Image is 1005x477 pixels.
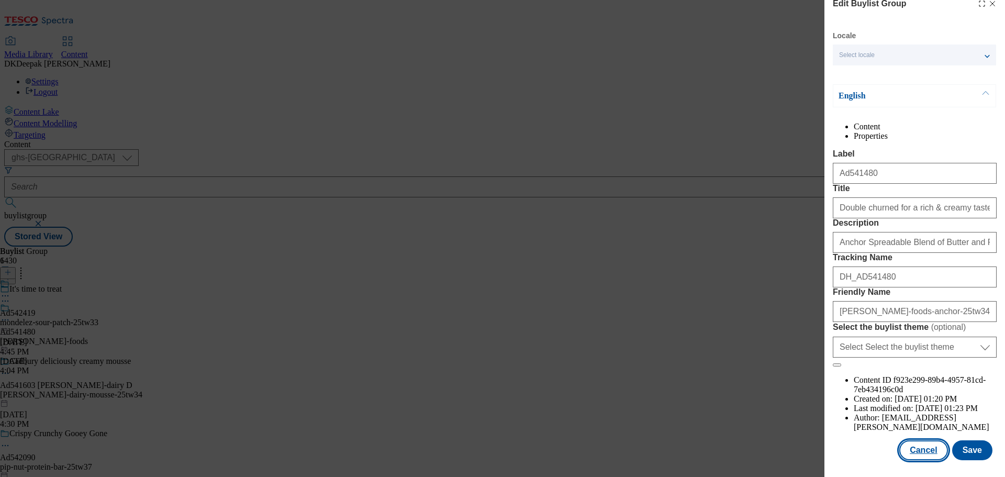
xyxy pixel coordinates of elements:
label: Select the buylist theme [833,322,997,332]
label: Locale [833,33,856,39]
span: f923e299-89b4-4957-81cd-7eb434196c0d [854,375,986,394]
button: Cancel [899,440,947,460]
label: Friendly Name [833,287,997,297]
li: Properties [854,131,997,141]
li: Author: [854,413,997,432]
li: Content ID [854,375,997,394]
input: Enter Tracking Name [833,267,997,287]
li: Last modified on: [854,404,997,413]
label: Tracking Name [833,253,997,262]
span: ( optional ) [931,323,966,331]
label: Title [833,184,997,193]
input: Enter Title [833,197,997,218]
span: Select locale [839,51,875,59]
p: English [839,91,948,101]
button: Save [952,440,992,460]
input: Enter Friendly Name [833,301,997,322]
label: Label [833,149,997,159]
span: [DATE] 01:20 PM [895,394,957,403]
li: Content [854,122,997,131]
span: [DATE] 01:23 PM [915,404,978,413]
label: Description [833,218,997,228]
button: Select locale [833,45,996,65]
li: Created on: [854,394,997,404]
input: Enter Label [833,163,997,184]
span: [EMAIL_ADDRESS][PERSON_NAME][DOMAIN_NAME] [854,413,989,431]
input: Enter Description [833,232,997,253]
